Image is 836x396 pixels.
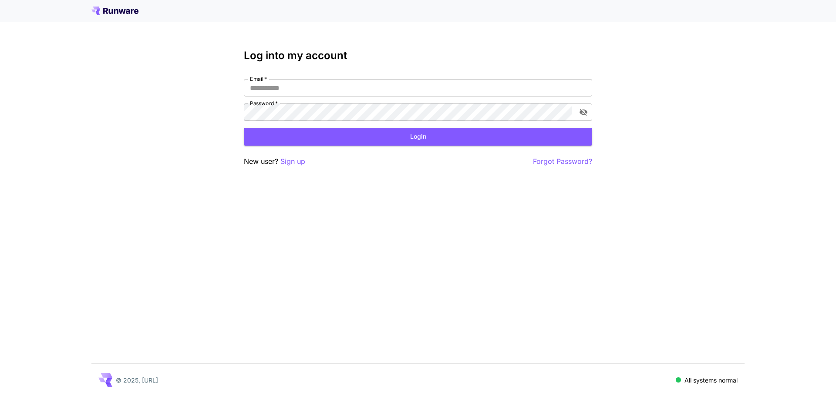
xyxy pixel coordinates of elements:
[244,128,592,146] button: Login
[533,156,592,167] button: Forgot Password?
[280,156,305,167] button: Sign up
[684,376,738,385] p: All systems normal
[250,75,267,83] label: Email
[576,104,591,120] button: toggle password visibility
[244,50,592,62] h3: Log into my account
[244,156,305,167] p: New user?
[250,100,278,107] label: Password
[116,376,158,385] p: © 2025, [URL]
